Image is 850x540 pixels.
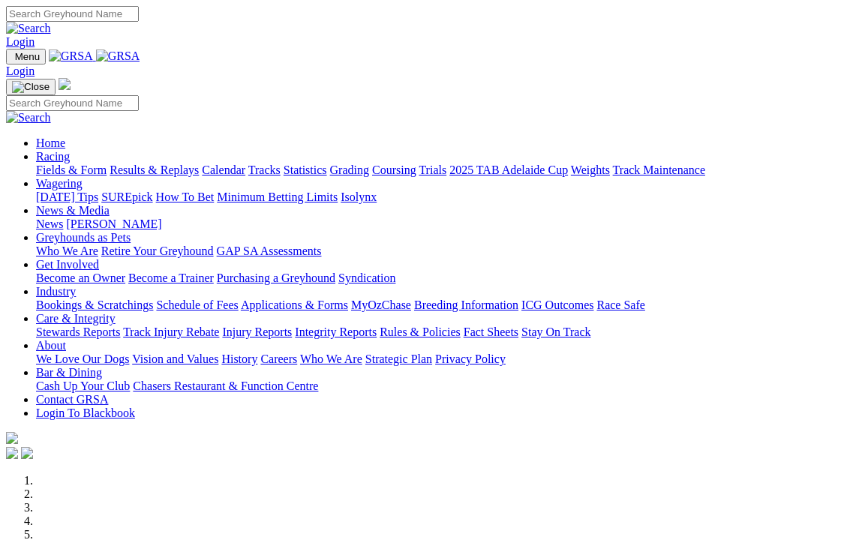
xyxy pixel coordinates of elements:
[156,298,238,311] a: Schedule of Fees
[521,325,590,338] a: Stay On Track
[36,271,844,285] div: Get Involved
[596,298,644,311] a: Race Safe
[36,298,153,311] a: Bookings & Scratchings
[110,163,199,176] a: Results & Replays
[101,244,214,257] a: Retire Your Greyhound
[36,244,98,257] a: Who We Are
[613,163,705,176] a: Track Maintenance
[36,177,83,190] a: Wagering
[156,190,215,203] a: How To Bet
[36,136,65,149] a: Home
[36,163,107,176] a: Fields & Form
[36,190,844,204] div: Wagering
[521,298,593,311] a: ICG Outcomes
[36,352,129,365] a: We Love Our Dogs
[419,163,446,176] a: Trials
[6,6,139,22] input: Search
[6,64,35,77] a: Login
[36,231,131,244] a: Greyhounds as Pets
[571,163,610,176] a: Weights
[36,393,108,406] a: Contact GRSA
[36,190,98,203] a: [DATE] Tips
[464,325,518,338] a: Fact Sheets
[96,49,140,63] img: GRSA
[36,325,120,338] a: Stewards Reports
[128,271,214,284] a: Become a Trainer
[260,352,297,365] a: Careers
[36,204,110,217] a: News & Media
[36,244,844,258] div: Greyhounds as Pets
[36,325,844,339] div: Care & Integrity
[36,258,99,271] a: Get Involved
[351,298,411,311] a: MyOzChase
[6,22,51,35] img: Search
[36,339,66,352] a: About
[59,78,71,90] img: logo-grsa-white.png
[49,49,93,63] img: GRSA
[380,325,461,338] a: Rules & Policies
[241,298,348,311] a: Applications & Forms
[36,366,102,379] a: Bar & Dining
[36,217,844,231] div: News & Media
[6,432,18,444] img: logo-grsa-white.png
[12,81,50,93] img: Close
[6,49,46,64] button: Toggle navigation
[222,325,292,338] a: Injury Reports
[133,379,318,392] a: Chasers Restaurant & Function Centre
[202,163,245,176] a: Calendar
[36,298,844,312] div: Industry
[217,244,322,257] a: GAP SA Assessments
[101,190,152,203] a: SUREpick
[330,163,369,176] a: Grading
[21,447,33,459] img: twitter.svg
[284,163,327,176] a: Statistics
[6,447,18,459] img: facebook.svg
[36,379,130,392] a: Cash Up Your Club
[6,79,56,95] button: Toggle navigation
[300,352,362,365] a: Who We Are
[6,35,35,48] a: Login
[36,150,70,163] a: Racing
[36,379,844,393] div: Bar & Dining
[36,352,844,366] div: About
[341,190,377,203] a: Isolynx
[123,325,219,338] a: Track Injury Rebate
[248,163,281,176] a: Tracks
[449,163,568,176] a: 2025 TAB Adelaide Cup
[36,163,844,177] div: Racing
[132,352,218,365] a: Vision and Values
[414,298,518,311] a: Breeding Information
[36,406,135,419] a: Login To Blackbook
[217,190,338,203] a: Minimum Betting Limits
[36,271,125,284] a: Become an Owner
[36,285,76,298] a: Industry
[36,217,63,230] a: News
[435,352,506,365] a: Privacy Policy
[221,352,257,365] a: History
[6,111,51,124] img: Search
[295,325,377,338] a: Integrity Reports
[66,217,161,230] a: [PERSON_NAME]
[338,271,395,284] a: Syndication
[6,95,139,111] input: Search
[15,51,40,62] span: Menu
[365,352,432,365] a: Strategic Plan
[372,163,416,176] a: Coursing
[217,271,335,284] a: Purchasing a Greyhound
[36,312,116,325] a: Care & Integrity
